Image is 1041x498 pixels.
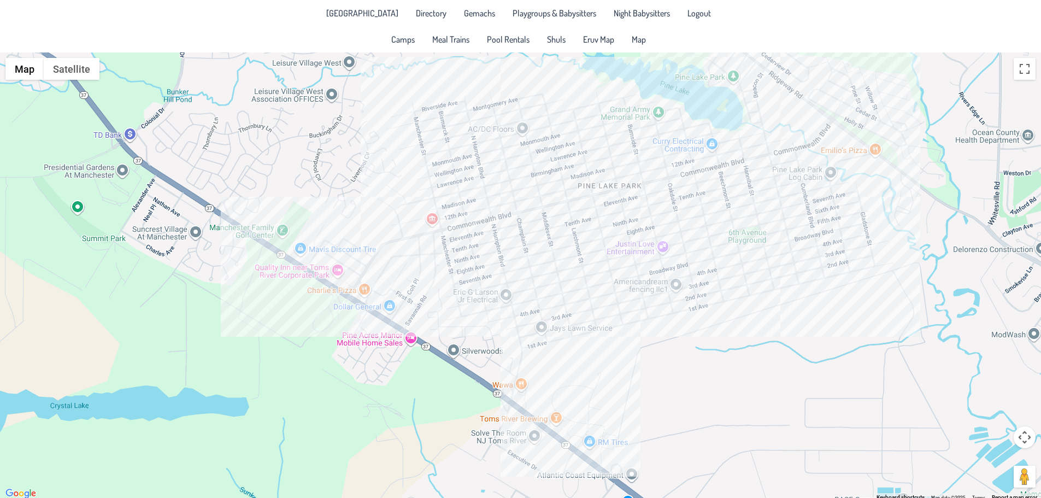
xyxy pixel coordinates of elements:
[513,9,596,17] span: Playgroups & Babysitters
[320,4,405,22] a: [GEOGRAPHIC_DATA]
[457,4,502,22] a: Gemachs
[1014,58,1036,80] button: Toggle fullscreen view
[506,4,603,22] a: Playgroups & Babysitters
[320,4,405,22] li: Pine Lake Park
[409,4,453,22] a: Directory
[1014,426,1036,448] button: Map camera controls
[464,9,495,17] span: Gemachs
[577,31,621,48] a: Eruv Map
[44,58,99,80] button: Show satellite imagery
[426,31,476,48] a: Meal Trains
[480,31,536,48] a: Pool Rentals
[1014,466,1036,488] button: Drag Pegman onto the map to open Street View
[432,35,469,44] span: Meal Trains
[385,31,421,48] a: Camps
[614,9,670,17] span: Night Babysitters
[687,9,711,17] span: Logout
[583,35,614,44] span: Eruv Map
[632,35,646,44] span: Map
[487,35,530,44] span: Pool Rentals
[326,9,398,17] span: [GEOGRAPHIC_DATA]
[5,58,44,80] button: Show street map
[547,35,566,44] span: Shuls
[391,35,415,44] span: Camps
[540,31,572,48] a: Shuls
[416,9,446,17] span: Directory
[625,31,652,48] a: Map
[681,4,717,22] li: Logout
[607,4,677,22] a: Night Babysitters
